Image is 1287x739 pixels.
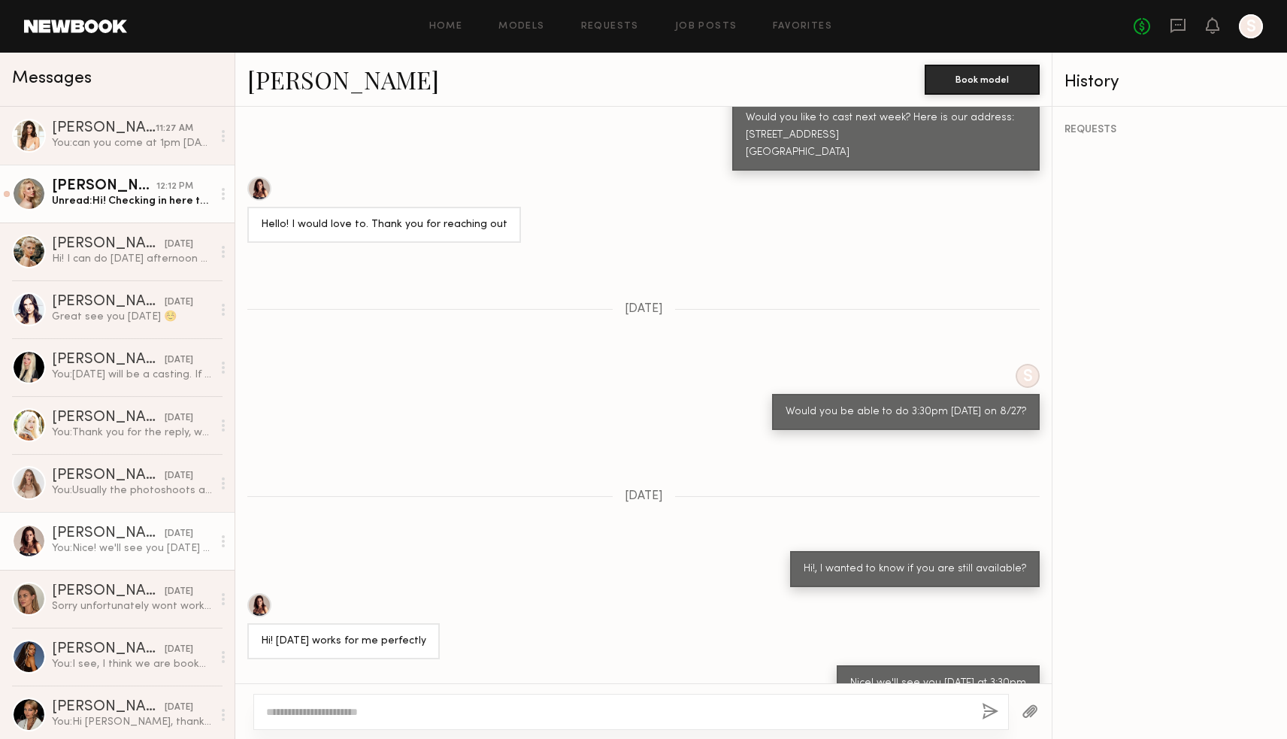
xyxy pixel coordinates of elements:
div: [DATE] [165,295,193,310]
div: [PERSON_NAME] [52,700,165,715]
a: [PERSON_NAME] [247,63,439,95]
div: History [1064,74,1275,91]
div: Hello! I would love to. Thank you for reaching out [261,217,507,234]
div: [DATE] [165,238,193,252]
div: You: can you come at 1pm [DATE]? [52,136,212,150]
div: [PERSON_NAME] [52,121,156,136]
span: Messages [12,70,92,87]
div: [PERSON_NAME] [52,353,165,368]
div: Unread: Hi! Checking in here to see if you got my message? 🙂 [52,194,212,208]
div: Hi! [DATE] works for me perfectly [261,633,426,650]
div: [DATE] [165,353,193,368]
div: 12:12 PM [156,180,193,194]
div: [DATE] [165,585,193,599]
div: 11:27 AM [156,122,193,136]
div: [PERSON_NAME] [52,295,165,310]
div: [PERSON_NAME] [52,410,165,426]
a: Book model [925,72,1040,85]
span: [DATE] [625,490,663,503]
div: Hi! I can do [DATE] afternoon after 2/3 pm. Let me know if that would work? [52,252,212,266]
div: Hi!, I wanted to know if you are still available? [804,561,1026,578]
div: You: Thank you for the reply, we'll keep you on file and let you know for future projects [52,426,212,440]
a: Favorites [773,22,832,32]
div: Hi [PERSON_NAME], I'm sorry we missed the message. Would you like to cast next week? Here is our ... [746,92,1026,162]
div: [DATE] [165,469,193,483]
div: [PERSON_NAME] [52,642,165,657]
button: Book model [925,65,1040,95]
a: Requests [581,22,639,32]
a: Job Posts [675,22,737,32]
div: [PERSON_NAME] [52,237,165,252]
div: [DATE] [165,411,193,426]
div: You: [DATE] will be a casting. If we do the photoshoot, I see on the website that your rate is $4... [52,368,212,382]
div: Great see you [DATE] ☺️ [52,310,212,324]
div: You: Hi [PERSON_NAME], thanks for the reply! but I think we are fully booked this week. We'll kee... [52,715,212,729]
div: [DATE] [165,527,193,541]
div: [PERSON_NAME] [52,468,165,483]
div: You: Usually the photoshoots are 2-4 hours [52,483,212,498]
div: [PERSON_NAME] [52,584,165,599]
div: [DATE] [165,701,193,715]
div: [PERSON_NAME] [52,526,165,541]
div: Sorry unfortunately wont work for me but thank you for reaching out! [52,599,212,613]
div: Nice! we'll see you [DATE] at 3:30pm [850,675,1026,692]
div: REQUESTS [1064,125,1275,135]
a: Home [429,22,463,32]
div: Would you be able to do 3:30pm [DATE] on 8/27? [786,404,1026,421]
div: [DATE] [165,643,193,657]
a: S [1239,14,1263,38]
a: Models [498,22,544,32]
span: [DATE] [625,303,663,316]
div: You: Nice! we'll see you [DATE] at 3:30pm [52,541,212,556]
div: [PERSON_NAME] [52,179,156,194]
div: You: I see, I think we are booked this week, but we'll keep you on file and let you know again fo... [52,657,212,671]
